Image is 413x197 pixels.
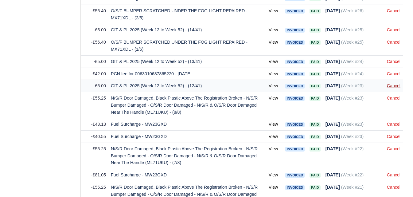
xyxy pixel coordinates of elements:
a: View [269,59,278,64]
span: Invoiced [285,40,305,45]
strong: [DATE] [325,59,340,64]
a: View [269,40,278,45]
a: View [269,134,278,139]
span: Paid [310,84,320,89]
a: Cancel [387,8,400,13]
span: Paid [310,72,320,77]
span: -£42.00 [91,71,106,76]
span: Invoiced [285,60,305,64]
span: Paid [310,40,320,45]
span: -£40.55 [91,134,106,139]
a: Cancel [387,40,400,45]
a: Cancel [387,71,400,76]
span: -£55.25 [91,185,106,190]
span: (Week #21) [341,185,364,190]
strong: [DATE] [325,134,340,139]
span: (Week #24) [341,59,364,64]
span: Invoiced [285,173,305,178]
strong: [DATE] [325,40,340,45]
strong: [DATE] [325,185,340,190]
span: -£55.25 [91,146,106,151]
a: Cancel [387,146,400,151]
td: N/S/R Door Damaged, Black Plastic Above The Registration Broken - N/S/R Bumper Damaged - O/S/R Do... [108,92,264,118]
a: Cancel [387,96,400,100]
span: Paid [310,28,320,33]
strong: [DATE] [325,122,340,127]
span: (Week #25) [341,27,364,32]
span: -£5.00 [94,59,106,64]
span: -£5.00 [94,27,106,32]
a: View [269,27,278,32]
strong: [DATE] [325,27,340,32]
td: O/S/F BUMPER SCRATCHED UNDER THE FOG LIGHT REPAIRED - MX71XDL - (2/5) [108,5,264,24]
span: Paid [310,173,320,178]
a: View [269,146,278,151]
span: -£43.13 [91,122,106,127]
a: View [269,83,278,88]
span: (Week #22) [341,172,364,177]
a: View [269,122,278,127]
a: View [269,96,278,100]
span: Invoiced [285,96,305,101]
span: (Week #23) [341,96,364,100]
a: View [269,172,278,177]
span: -£55.25 [91,96,106,100]
a: Cancel [387,83,400,88]
span: (Week #23) [341,122,364,127]
span: (Week #26) [341,8,364,13]
a: View [269,8,278,13]
td: Fuel Surcharge - MW23GXD [108,118,264,131]
span: Invoiced [285,9,305,14]
span: Invoiced [285,135,305,139]
iframe: Chat Widget [382,167,413,197]
span: (Week #23) [341,134,364,139]
span: -£5.00 [94,83,106,88]
strong: [DATE] [325,146,340,151]
td: Fuel Surcharge - MW23GXD [108,131,264,143]
span: -£56.40 [91,8,106,13]
td: Fuel Surcharge - MW23GXD [108,169,264,181]
strong: [DATE] [325,96,340,100]
a: Cancel [387,134,400,139]
span: -£81.05 [91,172,106,177]
strong: [DATE] [325,71,340,76]
td: N/S/R Door Damaged, Black Plastic Above The Registration Broken - N/S/R Bumper Damaged - O/S/R Do... [108,143,264,169]
span: Paid [310,96,320,101]
strong: [DATE] [325,83,340,88]
span: Paid [310,135,320,139]
span: (Week #25) [341,40,364,45]
span: Paid [310,60,320,64]
span: Invoiced [285,122,305,127]
span: (Week #22) [341,146,364,151]
a: Cancel [387,59,400,64]
span: Invoiced [285,28,305,33]
span: Paid [310,9,320,14]
span: (Week #23) [341,83,364,88]
td: GIT & PL 2025 (Week 12 to Week 52) - (12/41) [108,80,264,92]
a: Cancel [387,27,400,32]
a: View [269,71,278,76]
span: (Week #24) [341,71,364,76]
span: Paid [310,185,320,190]
span: Paid [310,122,320,127]
a: View [269,185,278,190]
td: GIT & PL 2025 (Week 12 to Week 52) - (14/41) [108,24,264,36]
a: Cancel [387,122,400,127]
strong: [DATE] [325,8,340,13]
td: GIT & PL 2025 (Week 12 to Week 52) - (13/41) [108,55,264,68]
span: Invoiced [285,84,305,89]
td: PCN fee for 0063010687865220 - [DATE] [108,68,264,80]
span: -£56.40 [91,40,106,45]
td: O/S/F BUMPER SCRATCHED UNDER THE FOG LIGHT REPAIRED - MX71XDL - (1/5) [108,36,264,56]
span: Paid [310,147,320,152]
strong: [DATE] [325,172,340,177]
span: Invoiced [285,72,305,77]
span: Invoiced [285,185,305,190]
span: Invoiced [285,147,305,152]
